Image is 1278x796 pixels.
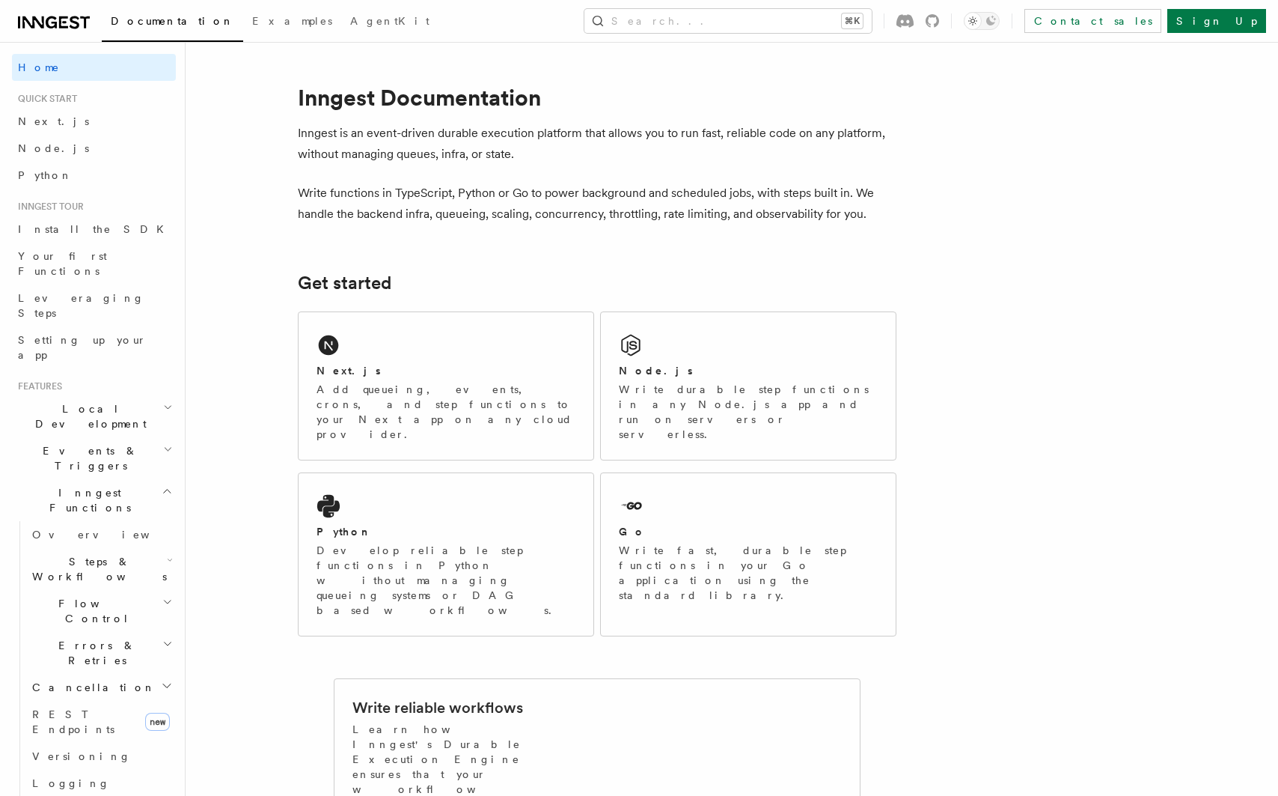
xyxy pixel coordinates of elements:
[102,4,243,42] a: Documentation
[111,15,234,27] span: Documentation
[12,443,163,473] span: Events & Triggers
[317,382,575,442] p: Add queueing, events, crons, and step functions to your Next app on any cloud provider.
[619,363,693,378] h2: Node.js
[12,437,176,479] button: Events & Triggers
[12,479,176,521] button: Inngest Functions
[252,15,332,27] span: Examples
[18,115,89,127] span: Next.js
[317,363,381,378] h2: Next.js
[26,521,176,548] a: Overview
[12,395,176,437] button: Local Development
[12,326,176,368] a: Setting up your app
[12,201,84,213] span: Inngest tour
[18,60,60,75] span: Home
[600,473,896,637] a: GoWrite fast, durable step functions in your Go application using the standard library.
[584,9,872,33] button: Search...⌘K
[18,250,107,277] span: Your first Functions
[298,123,896,165] p: Inngest is an event-driven durable execution platform that allows you to run fast, reliable code ...
[1024,9,1161,33] a: Contact sales
[32,529,186,541] span: Overview
[317,524,372,539] h2: Python
[18,169,73,181] span: Python
[145,713,170,731] span: new
[32,777,110,789] span: Logging
[12,401,163,431] span: Local Development
[842,13,863,28] kbd: ⌘K
[964,12,1000,30] button: Toggle dark mode
[298,473,594,637] a: PythonDevelop reliable step functions in Python without managing queueing systems or DAG based wo...
[12,216,176,243] a: Install the SDK
[619,524,646,539] h2: Go
[12,93,77,105] span: Quick start
[26,701,176,743] a: REST Endpointsnew
[350,15,429,27] span: AgentKit
[619,543,878,603] p: Write fast, durable step functions in your Go application using the standard library.
[243,4,341,40] a: Examples
[298,312,594,461] a: Next.jsAdd queueing, events, crons, and step functions to your Next app on any cloud provider.
[12,243,176,285] a: Your first Functions
[12,135,176,162] a: Node.js
[26,554,167,584] span: Steps & Workflows
[12,162,176,189] a: Python
[1167,9,1266,33] a: Sign Up
[18,223,173,235] span: Install the SDK
[26,638,162,668] span: Errors & Retries
[352,697,523,718] h2: Write reliable workflows
[341,4,438,40] a: AgentKit
[12,380,62,392] span: Features
[26,680,156,695] span: Cancellation
[26,548,176,590] button: Steps & Workflows
[18,292,144,319] span: Leveraging Steps
[619,382,878,442] p: Write durable step functions in any Node.js app and run on servers or serverless.
[26,674,176,701] button: Cancellation
[317,543,575,618] p: Develop reliable step functions in Python without managing queueing systems or DAG based workflows.
[298,183,896,225] p: Write functions in TypeScript, Python or Go to power background and scheduled jobs, with steps bu...
[18,142,89,154] span: Node.js
[26,590,176,632] button: Flow Control
[298,84,896,111] h1: Inngest Documentation
[12,54,176,81] a: Home
[26,632,176,674] button: Errors & Retries
[32,750,131,762] span: Versioning
[26,596,162,626] span: Flow Control
[298,273,391,294] a: Get started
[12,285,176,326] a: Leveraging Steps
[12,485,162,515] span: Inngest Functions
[32,708,114,735] span: REST Endpoints
[26,743,176,770] a: Versioning
[600,312,896,461] a: Node.jsWrite durable step functions in any Node.js app and run on servers or serverless.
[18,334,147,361] span: Setting up your app
[12,108,176,135] a: Next.js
